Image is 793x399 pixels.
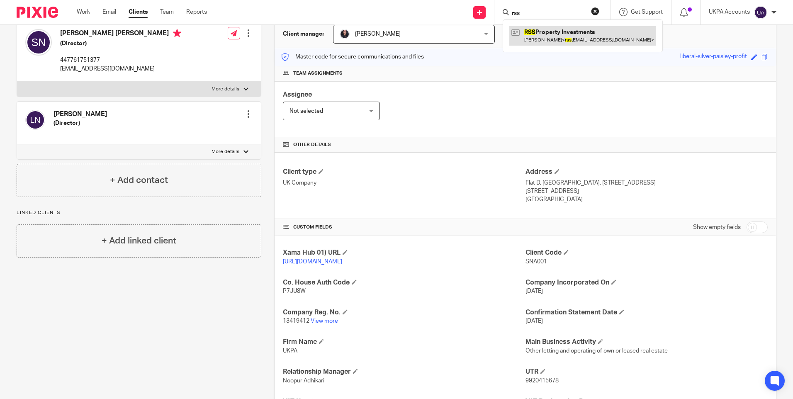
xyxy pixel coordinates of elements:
[283,308,525,317] h4: Company Reg. No.
[631,9,663,15] span: Get Support
[173,29,181,37] i: Primary
[283,278,525,287] h4: Co. House Auth Code
[77,8,90,16] a: Work
[525,278,768,287] h4: Company Incorporated On
[25,110,45,130] img: svg%3E
[525,259,547,265] span: SNA001
[289,108,323,114] span: Not selected
[283,348,297,354] span: UKPA
[525,378,559,384] span: 9920415678
[283,91,312,98] span: Assignee
[102,234,176,247] h4: + Add linked client
[525,318,543,324] span: [DATE]
[525,367,768,376] h4: UTR
[283,224,525,231] h4: CUSTOM FIELDS
[283,168,525,176] h4: Client type
[283,288,306,294] span: P7JU8W
[525,348,668,354] span: Other letting and operating of own or leased real estate
[591,7,599,15] button: Clear
[511,10,586,17] input: Search
[525,187,768,195] p: [STREET_ADDRESS]
[283,378,324,384] span: Noopur Adhikari
[283,248,525,257] h4: Xama Hub 01) URL
[283,30,325,38] h3: Client manager
[525,248,768,257] h4: Client Code
[709,8,750,16] p: UKPA Accounts
[283,338,525,346] h4: Firm Name
[17,209,261,216] p: Linked clients
[283,367,525,376] h4: Relationship Manager
[283,318,309,324] span: 13419412
[680,52,747,62] div: liberal-silver-paisley-profit
[293,70,343,77] span: Team assignments
[102,8,116,16] a: Email
[212,148,239,155] p: More details
[525,168,768,176] h4: Address
[281,53,424,61] p: Master code for secure communications and files
[60,29,181,39] h4: [PERSON_NAME] [PERSON_NAME]
[283,179,525,187] p: UK Company
[110,174,168,187] h4: + Add contact
[525,338,768,346] h4: Main Business Activity
[283,259,342,265] a: [URL][DOMAIN_NAME]
[293,141,331,148] span: Other details
[754,6,767,19] img: svg%3E
[525,308,768,317] h4: Confirmation Statement Date
[54,110,107,119] h4: [PERSON_NAME]
[160,8,174,16] a: Team
[25,29,52,56] img: svg%3E
[186,8,207,16] a: Reports
[340,29,350,39] img: MicrosoftTeams-image.jfif
[311,318,338,324] a: View more
[129,8,148,16] a: Clients
[525,195,768,204] p: [GEOGRAPHIC_DATA]
[525,288,543,294] span: [DATE]
[525,179,768,187] p: Flat D, [GEOGRAPHIC_DATA], [STREET_ADDRESS]
[17,7,58,18] img: Pixie
[60,39,181,48] h5: (Director)
[60,56,181,64] p: 447761751377
[60,65,181,73] p: [EMAIL_ADDRESS][DOMAIN_NAME]
[355,31,401,37] span: [PERSON_NAME]
[693,223,741,231] label: Show empty fields
[54,119,107,127] h5: (Director)
[212,86,239,92] p: More details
